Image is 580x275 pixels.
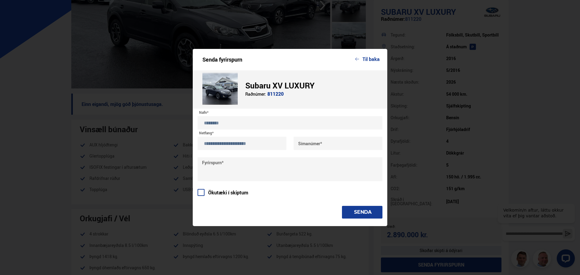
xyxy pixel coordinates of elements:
div: Fyrirspurn* [198,160,224,165]
div: Raðnúmer: [245,92,266,96]
div: 811220 [267,91,284,97]
div: Subaru XV LUXURY [245,81,314,90]
button: Send a message [70,37,79,46]
img: OEPiDYyDH-aEb2mO.jpeg [202,73,238,105]
button: Til baka [355,56,380,62]
label: Ökutæki í skiptum [198,190,248,195]
span: Velkomin/n aftur, láttu okkur vita ef þig vantar aðstoð. [10,15,71,26]
div: Senda fyrirspurn [202,56,242,63]
div: Netfang* [195,131,214,135]
button: Open LiveChat chat widget [64,57,82,75]
button: SENDA [342,206,382,219]
input: Skrifaðu skilaboðin hér inn og ýttu á Enter til að senda [9,34,82,49]
div: Nafn* [195,110,208,115]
